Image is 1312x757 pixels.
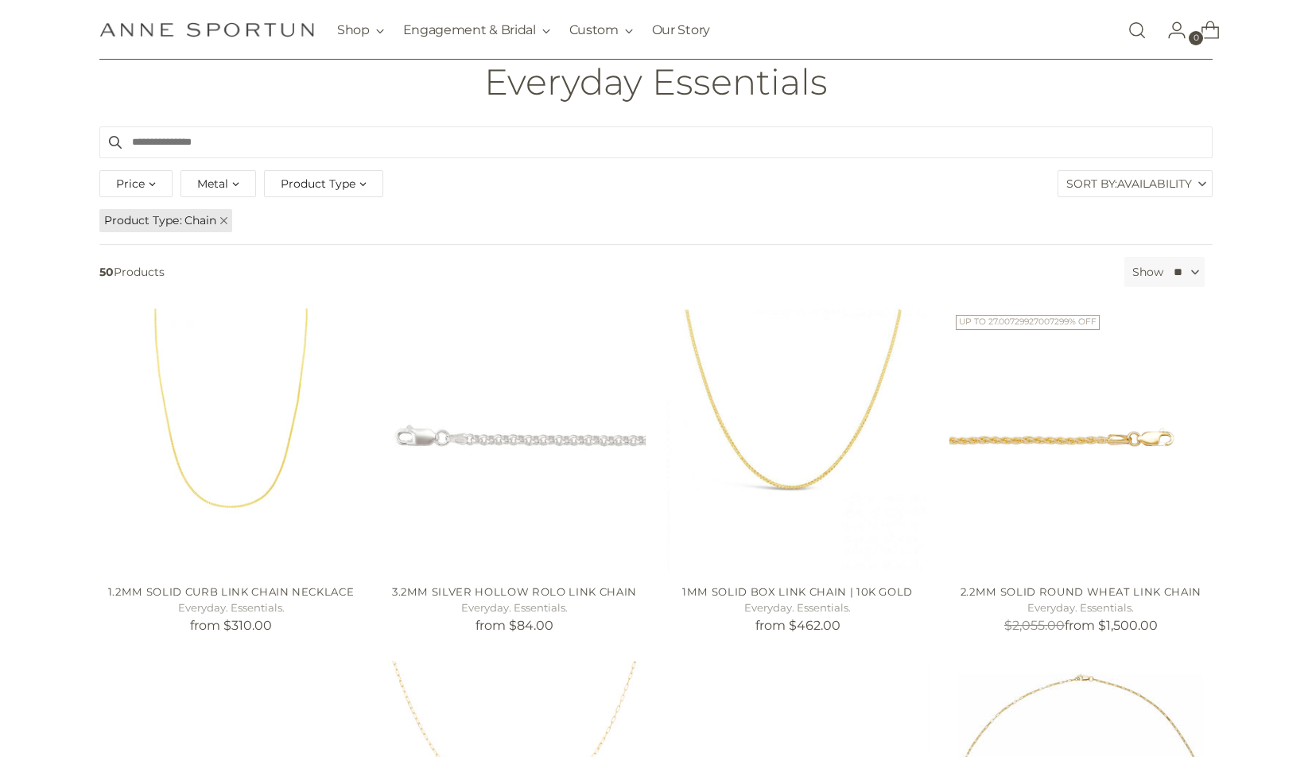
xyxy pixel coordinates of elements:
p: from $1,500.00 [949,616,1213,635]
a: 2.2mm Solid Round Wheat Link Chain [949,309,1213,572]
span: Price [116,175,145,192]
p: from $84.00 [382,616,646,635]
a: Anne Sportun Fine Jewellery [99,22,314,37]
a: Go to the account page [1155,14,1186,46]
span: Products [93,257,1118,287]
button: Shop [337,13,384,48]
a: 3.2mm Silver Hollow Rolo Link Chain [392,585,637,598]
label: Sort By:Availability [1058,171,1212,196]
a: Our Story [652,13,710,48]
button: Engagement & Bridal [403,13,550,48]
a: Open search modal [1121,14,1153,46]
button: Custom [569,13,633,48]
span: Availability [1117,171,1192,196]
a: Open cart modal [1188,14,1220,46]
label: Show [1132,264,1163,281]
h5: Everyday. Essentials. [666,600,929,616]
h5: Everyday. Essentials. [382,600,646,616]
span: Product Type [281,175,355,192]
span: Metal [197,175,228,192]
a: 1mm Solid Box Link Chain | 10k Gold [666,309,929,572]
p: from $310.00 [99,616,363,635]
h5: Everyday. Essentials. [949,600,1213,616]
a: 1.2mm Solid Curb Link Chain Necklace [108,585,355,598]
a: 2.2mm Solid Round Wheat Link Chain [961,585,1201,598]
a: 1.2mm Solid Curb Link Chain Necklace [99,309,363,572]
span: Chain [184,213,216,227]
input: Search products [99,126,1213,158]
s: $2,055.00 [1004,618,1065,633]
p: from $462.00 [666,616,929,635]
a: 1mm Solid Box Link Chain | 10k Gold [682,585,913,598]
h5: Everyday. Essentials. [99,600,363,616]
span: Product Type [104,212,184,229]
b: 50 [99,265,114,279]
h1: Everyday Essentials [484,62,828,102]
span: 0 [1189,31,1203,45]
a: 3.2mm Silver Hollow Rolo Link Chain [382,309,646,572]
